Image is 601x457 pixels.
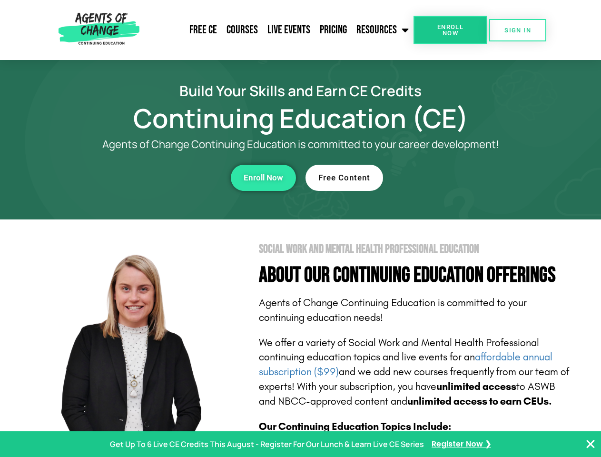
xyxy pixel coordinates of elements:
[315,18,352,42] a: Pricing
[407,395,552,407] b: unlimited access to earn CEUs.
[30,84,572,98] h2: Build Your Skills and Earn CE Credits
[259,243,572,255] h2: Social Work and Mental Health Professional Education
[489,19,546,41] a: SIGN IN
[504,27,531,33] span: SIGN IN
[432,437,491,451] a: Register Now ❯
[259,336,572,409] p: We offer a variety of Social Work and Mental Health Professional continuing education topics and ...
[259,297,527,324] span: Agents of Change Continuing Education is committed to your continuing education needs!
[259,420,451,433] b: Our Continuing Education Topics Include:
[231,165,296,191] a: Enroll Now
[259,265,572,286] h4: About Our Continuing Education Offerings
[414,16,487,44] a: Enroll Now
[305,165,383,191] a: Free Content
[68,139,534,150] p: Agents of Change Continuing Education is committed to your career development!
[585,438,596,450] button: Close Banner
[143,18,414,42] nav: Menu
[30,107,572,129] h1: Continuing Education (CE)
[352,18,414,42] a: Resources
[222,18,263,42] a: Courses
[244,174,283,182] span: Enroll Now
[436,380,516,393] b: unlimited access
[263,18,315,42] a: Live Events
[429,24,472,36] span: Enroll Now
[110,437,424,451] p: Get Up To 6 Live CE Credits This August - Register For Our Lunch & Learn Live CE Series
[318,174,370,182] span: Free Content
[185,18,222,42] a: Free CE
